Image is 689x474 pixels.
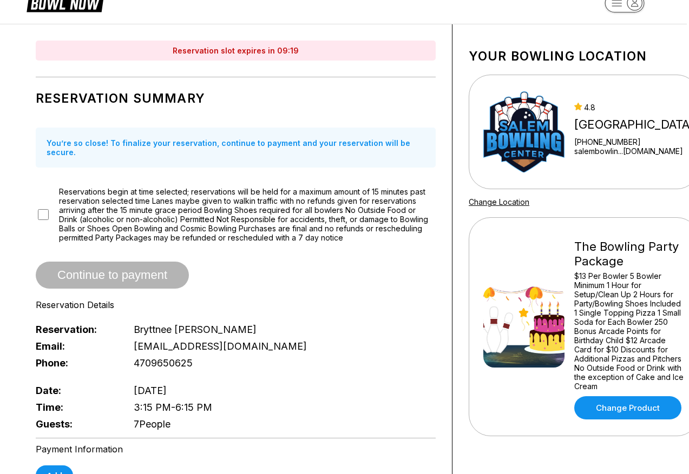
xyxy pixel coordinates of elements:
[36,128,436,168] div: You’re so close! To finalize your reservation, continue to payment and your reservation will be s...
[36,324,116,335] span: Reservation:
[134,418,170,430] span: 7 People
[36,91,436,106] h1: Reservation Summary
[134,324,257,335] span: Bryttnee [PERSON_NAME]
[134,402,212,413] span: 3:15 PM - 6:15 PM
[36,418,116,430] span: Guests:
[483,286,565,368] img: The Bowling Party Package
[36,357,116,369] span: Phone:
[36,41,436,61] div: Reservation slot expires in 09:19
[36,402,116,413] span: Time:
[36,444,436,455] div: Payment Information
[59,187,436,242] span: Reservations begin at time selected; reservations will be held for a maximum amount of 15 minutes...
[574,396,681,419] a: Change Product
[574,271,684,391] div: $13 Per Bowler 5 Bowler Minimum 1 Hour for Setup/Clean Up 2 Hours for Party/Bowling Shoes Include...
[36,341,116,352] span: Email:
[483,91,565,172] img: Salem Bowling Center
[36,385,116,396] span: Date:
[134,357,193,369] span: 4709650625
[134,385,167,396] span: [DATE]
[574,239,684,269] div: The Bowling Party Package
[134,341,307,352] span: [EMAIL_ADDRESS][DOMAIN_NAME]
[36,299,436,310] div: Reservation Details
[469,197,529,206] a: Change Location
